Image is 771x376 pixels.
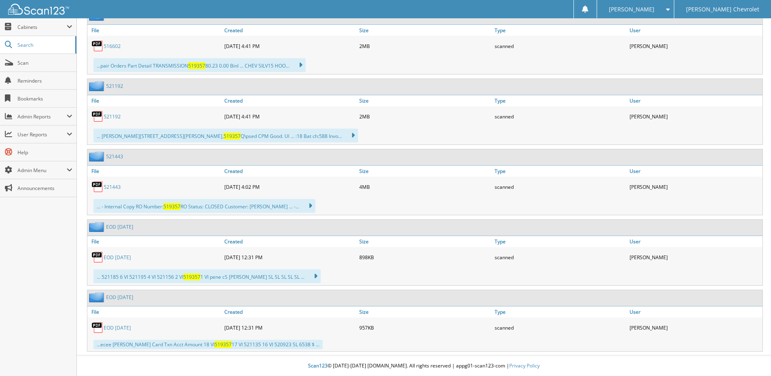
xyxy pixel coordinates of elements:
img: PDF.png [91,40,104,52]
img: scan123-logo-white.svg [8,4,69,15]
a: User [628,95,762,106]
span: 519357 [215,341,232,348]
a: Type [493,95,628,106]
a: User [628,236,762,247]
img: folder2.png [89,151,106,162]
a: Type [493,306,628,317]
div: scanned [493,38,628,54]
div: [DATE] 4:41 PM [222,38,357,54]
span: Help [17,149,72,156]
div: [PERSON_NAME] [628,108,762,125]
a: User [628,25,762,36]
a: Created [222,25,357,36]
a: Size [357,236,492,247]
span: 519357 [163,203,180,210]
a: 521192 [104,113,121,120]
span: 519357 [188,62,205,69]
div: 2MB [357,38,492,54]
a: Size [357,166,492,177]
a: Created [222,236,357,247]
div: 957KB [357,319,492,336]
span: Announcements [17,185,72,192]
div: [DATE] 12:31 PM [222,319,357,336]
span: Search [17,42,71,48]
div: 4MB [357,179,492,195]
img: PDF.png [91,251,104,263]
div: ... - Internal Copy RO Number: RO Status: CLOSED Customer: [PERSON_NAME] ... -... [93,199,315,213]
span: [PERSON_NAME] [609,7,654,12]
div: ... 521185 6 VI 521195 4 VI 521156 2 VI 1 VI pene cS [PERSON_NAME] SL SL SL SL SL ... [93,269,321,283]
div: [DATE] 4:41 PM [222,108,357,125]
span: Scan123 [308,362,328,369]
div: scanned [493,108,628,125]
img: PDF.png [91,321,104,334]
div: [PERSON_NAME] [628,179,762,195]
span: Cabinets [17,24,67,31]
a: Type [493,166,628,177]
iframe: Chat Widget [730,337,771,376]
span: Admin Menu [17,167,67,174]
a: File [87,236,222,247]
a: 521192 [106,83,123,90]
span: 519357 [183,273,200,280]
a: User [628,306,762,317]
a: Type [493,25,628,36]
div: scanned [493,249,628,265]
div: © [DATE]-[DATE] [DOMAIN_NAME]. All rights reserved | appg01-scan123-com | [77,356,771,376]
a: EOD [DATE] [106,294,133,301]
span: Admin Reports [17,113,67,120]
span: 519357 [224,133,241,140]
div: [DATE] 4:02 PM [222,179,357,195]
a: Created [222,306,357,317]
a: Type [493,236,628,247]
a: User [628,166,762,177]
span: Reminders [17,77,72,84]
div: 2MB [357,108,492,125]
a: File [87,25,222,36]
div: [PERSON_NAME] [628,38,762,54]
a: EOD [DATE] [104,324,131,331]
div: 898KB [357,249,492,265]
div: ...ecee [PERSON_NAME] Card Txn Acct Amount 18 VI 17 VI 521135 16 VI 520923 SL 6538 $ ... [93,340,323,349]
a: Privacy Policy [509,362,540,369]
span: [PERSON_NAME] Chevrolet [686,7,759,12]
span: Scan [17,59,72,66]
a: EOD [DATE] [104,254,131,261]
div: scanned [493,319,628,336]
img: PDF.png [91,110,104,122]
div: [PERSON_NAME] [628,319,762,336]
a: Created [222,166,357,177]
a: EOD [DATE] [106,223,133,230]
a: Created [222,95,357,106]
img: PDF.png [91,181,104,193]
a: Size [357,306,492,317]
div: [PERSON_NAME] [628,249,762,265]
img: folder2.png [89,81,106,91]
img: folder2.png [89,222,106,232]
div: scanned [493,179,628,195]
img: folder2.png [89,292,106,302]
div: [DATE] 12:31 PM [222,249,357,265]
span: User Reports [17,131,67,138]
a: File [87,166,222,177]
span: Bookmarks [17,95,72,102]
a: File [87,95,222,106]
a: File [87,306,222,317]
div: ... [PERSON_NAME][STREET_ADDRESS][PERSON_NAME], Q\psed CPM Good. Ul ... :18 Bat ch:588 Invo... [93,129,358,142]
a: Size [357,25,492,36]
div: ...pair Orders Part Detail TRANSMISSION 80.23 0.00 Binl ... CHEV SILV15 HOO... [93,58,306,72]
a: 521443 [106,153,123,160]
a: 521443 [104,184,121,190]
a: Size [357,95,492,106]
a: 516602 [104,43,121,50]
